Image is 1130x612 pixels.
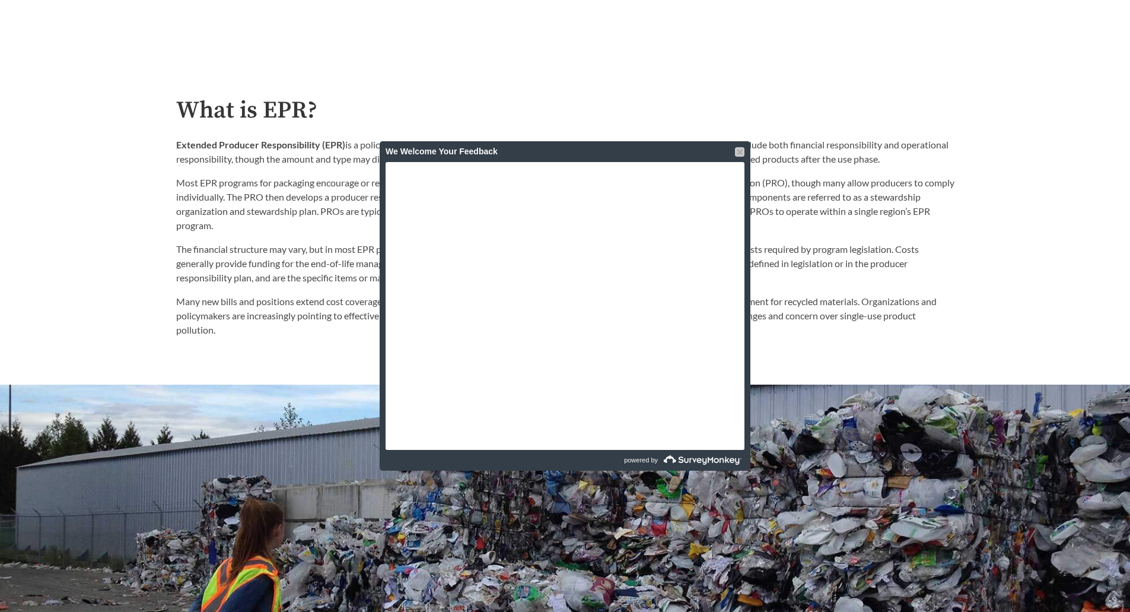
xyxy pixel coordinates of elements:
a: powered by [566,450,744,471]
div: We Welcome Your Feedback [386,141,744,162]
h2: What is EPR? [176,97,954,124]
p: Most EPR programs for packaging encourage or require producers of packaging products to join a co... [176,176,954,233]
p: The financial structure may vary, but in most EPR programs producers pay fees to the PRO. The PRO... [176,242,954,285]
strong: Extended Producer Responsibility (EPR) [176,139,345,150]
p: Many new bills and positions extend cost coverage to include outreach and education, infrastructu... [176,294,954,337]
span: powered by [624,450,658,471]
p: is a policy approach that assigns producers responsibility for the end-of-life of products. This ... [176,138,954,166]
